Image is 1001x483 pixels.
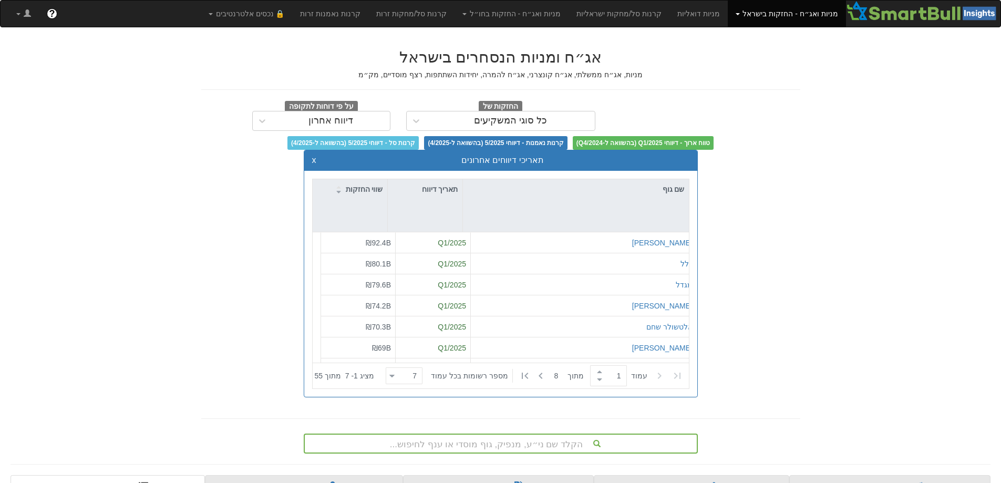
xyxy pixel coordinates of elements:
span: קרנות סל - דיווחי 5/2025 (בהשוואה ל-4/2025) [287,136,419,150]
button: [PERSON_NAME] [632,342,692,353]
div: שם גוף [463,179,689,199]
a: ? [39,1,65,27]
a: קרנות נאמנות זרות [292,1,368,27]
div: ‏מציג 1 - 7 ‏ מתוך 55 [315,364,374,387]
div: כל סוגי המשקיעים [474,116,547,126]
div: הקלד שם ני״ע, מנפיק, גוף מוסדי או ענף לחיפוש... [305,435,697,453]
div: ₪92.4B [325,238,391,248]
span: תאריכי דיווחים אחרונים [461,156,544,165]
h5: מניות, אג״ח ממשלתי, אג״ח קונצרני, אג״ח להמרה, יחידות השתתפות, רצף מוסדיים, מק״מ [201,71,800,79]
button: [PERSON_NAME] [632,238,692,248]
button: x [312,156,316,165]
button: כלל [680,258,693,269]
span: 8 [554,371,567,381]
span: ? [49,8,55,19]
div: ₪69B [325,342,391,353]
a: מניות ואג״ח - החזקות בחו״ל [455,1,569,27]
div: ₪79.6B [325,279,391,290]
div: Q1/2025 [400,321,466,332]
h2: אג״ח ומניות הנסחרים בישראל [201,48,800,66]
img: Smartbull [846,1,1000,22]
button: אלטשולר שחם [646,321,693,332]
div: תאריך דיווח [388,179,462,199]
button: [PERSON_NAME] [632,300,692,311]
div: דיווח אחרון [308,116,353,126]
div: Q1/2025 [400,279,466,290]
div: ₪70.3B [325,321,391,332]
span: ‏מספר רשומות בכל עמוד [431,371,508,381]
a: קרנות סל/מחקות זרות [368,1,455,27]
div: Q1/2025 [400,238,466,248]
span: טווח ארוך - דיווחי Q1/2025 (בהשוואה ל-Q4/2024) [573,136,714,150]
span: החזקות של [479,101,523,112]
a: קרנות סל/מחקות ישראליות [569,1,669,27]
div: Q1/2025 [400,342,466,353]
div: Q1/2025 [400,300,466,311]
div: Q1/2025 [400,258,466,269]
a: 🔒 נכסים אלטרנטיבים [201,1,293,27]
a: מניות ואג״ח - החזקות בישראל [728,1,846,27]
span: על פי דוחות לתקופה [285,101,358,112]
span: קרנות נאמנות - דיווחי 5/2025 (בהשוואה ל-4/2025) [424,136,567,150]
div: שווי החזקות [313,179,387,199]
a: מניות דואליות [669,1,728,27]
div: ₪80.1B [325,258,391,269]
div: ‏ מתוך [381,364,687,387]
div: ₪74.2B [325,300,391,311]
span: ‏עמוד [631,371,647,381]
button: מגדל [676,279,693,290]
